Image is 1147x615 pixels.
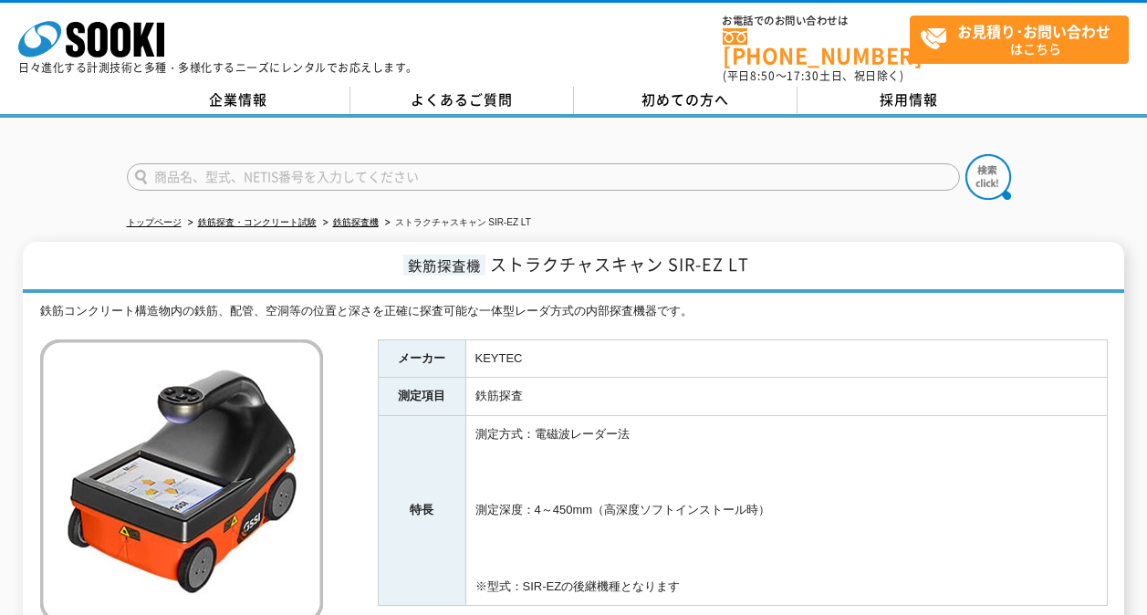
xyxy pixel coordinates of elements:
a: [PHONE_NUMBER] [723,28,910,66]
a: 初めての方へ [574,87,798,114]
th: メーカー [378,339,465,378]
p: 日々進化する計測技術と多種・多様化するニーズにレンタルでお応えします。 [18,62,418,73]
span: 初めての方へ [641,89,729,109]
span: (平日 ～ 土日、祝日除く) [723,68,903,84]
span: 鉄筋探査機 [403,255,485,276]
th: 特長 [378,416,465,606]
a: よくあるご質問 [350,87,574,114]
span: はこちら [920,16,1128,62]
span: 17:30 [787,68,819,84]
td: 測定方式：電磁波レーダー法 測定深度：4～450mm（高深度ソフトインストール時） ※型式：SIR-EZの後継機種となります [465,416,1107,606]
li: ストラクチャスキャン SIR-EZ LT [381,214,531,233]
th: 測定項目 [378,378,465,416]
a: 企業情報 [127,87,350,114]
a: 鉄筋探査機 [333,217,379,227]
td: KEYTEC [465,339,1107,378]
a: 鉄筋探査・コンクリート試験 [198,217,317,227]
span: お電話でのお問い合わせは [723,16,910,26]
img: btn_search.png [965,154,1011,200]
span: 8:50 [750,68,776,84]
a: トップページ [127,217,182,227]
td: 鉄筋探査 [465,378,1107,416]
strong: お見積り･お問い合わせ [957,20,1111,42]
input: 商品名、型式、NETIS番号を入力してください [127,163,960,191]
a: お見積り･お問い合わせはこちら [910,16,1129,64]
div: 鉄筋コンクリート構造物内の鉄筋、配管、空洞等の位置と深さを正確に探査可能な一体型レーダ方式の内部探査機器です。 [40,302,1108,321]
span: ストラクチャスキャン SIR-EZ LT [490,252,749,276]
a: 採用情報 [798,87,1021,114]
